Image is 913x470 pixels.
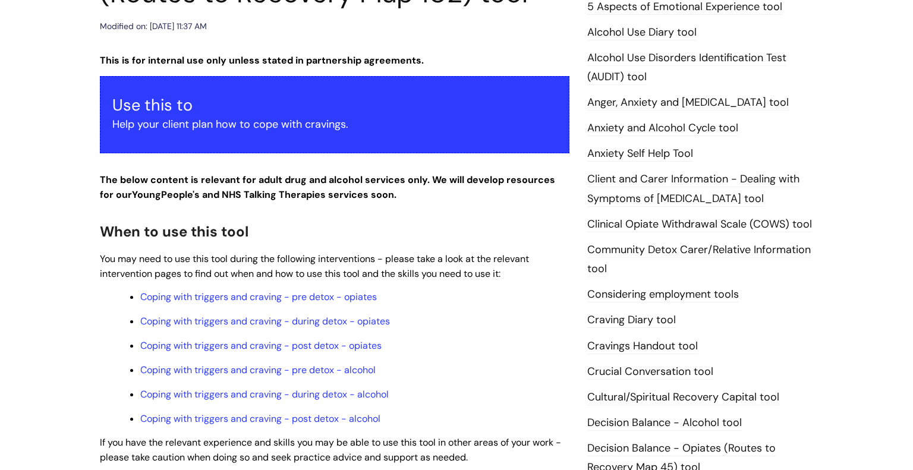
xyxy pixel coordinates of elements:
span: When to use this tool [100,222,248,241]
a: Community Detox Carer/Relative Information tool [587,242,811,277]
strong: People's [161,188,200,201]
a: Anger, Anxiety and [MEDICAL_DATA] tool [587,95,789,111]
a: Anxiety and Alcohol Cycle tool [587,121,738,136]
a: Anxiety Self Help Tool [587,146,693,162]
a: Client and Carer Information - Dealing with Symptoms of [MEDICAL_DATA] tool [587,172,799,206]
a: Coping with triggers and craving - pre detox - opiates [140,291,377,303]
a: Crucial Conversation tool [587,364,713,380]
a: Decision Balance - Alcohol tool [587,415,742,431]
strong: Young [132,188,202,201]
span: If you have the relevant experience and skills you may be able to use this tool in other areas of... [100,436,561,463]
div: Modified on: [DATE] 11:37 AM [100,19,207,34]
a: Cravings Handout tool [587,339,698,354]
a: Coping with triggers and craving - post detox - alcohol [140,412,380,425]
strong: This is for internal use only unless stated in partnership agreements. [100,54,424,67]
a: Considering employment tools [587,287,739,302]
h3: Use this to [112,96,557,115]
a: Coping with triggers and craving - during detox - alcohol [140,388,389,400]
a: Coping with triggers and craving - during detox - opiates [140,315,390,327]
strong: The below content is relevant for adult drug and alcohol services only. We will develop resources... [100,174,555,201]
span: You may need to use this tool during the following interventions - please take a look at the rele... [100,253,529,280]
p: Help your client plan how to cope with cravings. [112,115,557,134]
a: Alcohol Use Diary tool [587,25,697,40]
a: Craving Diary tool [587,313,676,328]
a: Coping with triggers and craving - pre detox - alcohol [140,364,376,376]
a: Clinical Opiate Withdrawal Scale (COWS) tool [587,217,812,232]
a: Alcohol Use Disorders Identification Test (AUDIT) tool [587,51,786,85]
a: Cultural/Spiritual Recovery Capital tool [587,390,779,405]
a: Coping with triggers and craving - post detox - opiates [140,339,382,352]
